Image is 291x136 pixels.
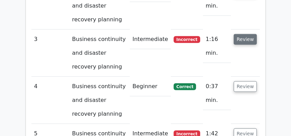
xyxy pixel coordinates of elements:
td: Intermediate [130,30,171,49]
span: Correct [174,83,196,90]
span: Incorrect [174,36,200,43]
td: 0:37 min. [203,77,231,110]
td: 1:16 min. [203,30,231,63]
button: Review [234,81,257,92]
td: 4 [31,77,69,124]
td: Business continuity and disaster recovery planning [69,30,130,77]
td: Business continuity and disaster recovery planning [69,77,130,124]
td: Beginner [130,77,171,96]
td: 3 [31,30,69,77]
button: Review [234,34,257,45]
